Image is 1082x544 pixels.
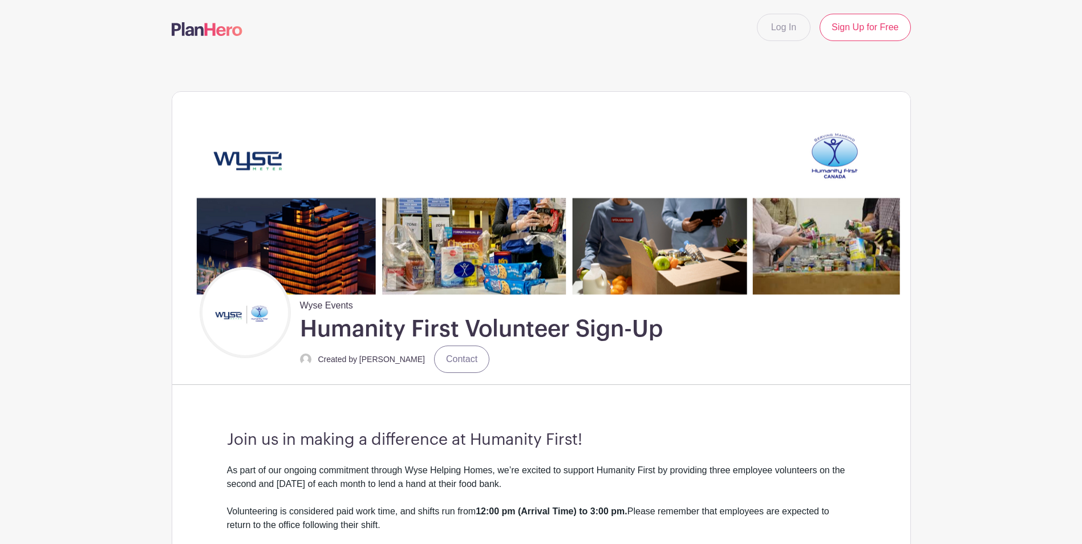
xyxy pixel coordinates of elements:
[300,354,311,365] img: default-ce2991bfa6775e67f084385cd625a349d9dcbb7a52a09fb2fda1e96e2d18dcdb.png
[434,346,489,373] a: Contact
[202,270,288,355] img: Untitled%20design%20(22).png
[227,464,856,505] div: As part of our ongoing commitment through Wyse Helping Homes, we’re excited to support Humanity F...
[227,431,856,450] h3: Join us in making a difference at Humanity First!
[172,22,242,36] img: logo-507f7623f17ff9eddc593b1ce0a138ce2505c220e1c5a4e2b4648c50719b7d32.svg
[757,14,811,41] a: Log In
[820,14,910,41] a: Sign Up for Free
[300,315,663,343] h1: Humanity First Volunteer Sign-Up
[318,355,425,364] small: Created by [PERSON_NAME]
[476,506,627,516] strong: 12:00 pm (Arrival Time) to 3:00 pm.
[300,294,353,312] span: Wyse Events
[172,92,910,294] img: Untitled%20(2790%20x%20600%20px)%20(12).png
